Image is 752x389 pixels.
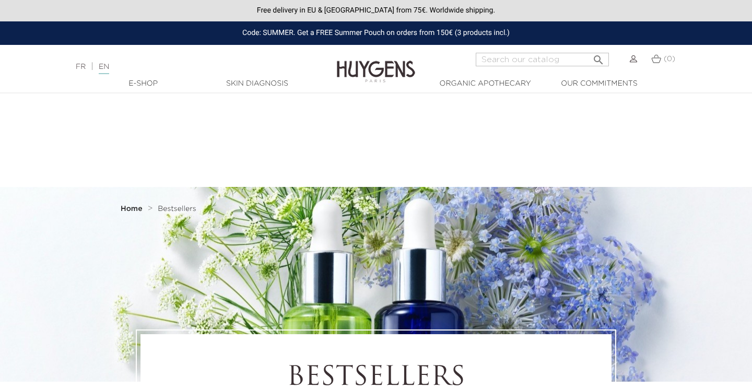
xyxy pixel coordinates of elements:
img: Huygens [337,44,415,84]
strong: Home [121,205,143,213]
div: | [70,61,305,73]
a: Organic Apothecary [433,78,537,89]
a: Home [121,205,145,213]
a: EN [99,63,109,74]
i:  [592,51,605,63]
a: Skin Diagnosis [205,78,309,89]
a: Our commitments [547,78,651,89]
span: (0) [664,55,675,63]
input: Search [476,53,609,66]
button:  [589,50,608,64]
a: E-Shop [91,78,195,89]
a: Bestsellers [158,205,196,213]
a: FR [76,63,86,70]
